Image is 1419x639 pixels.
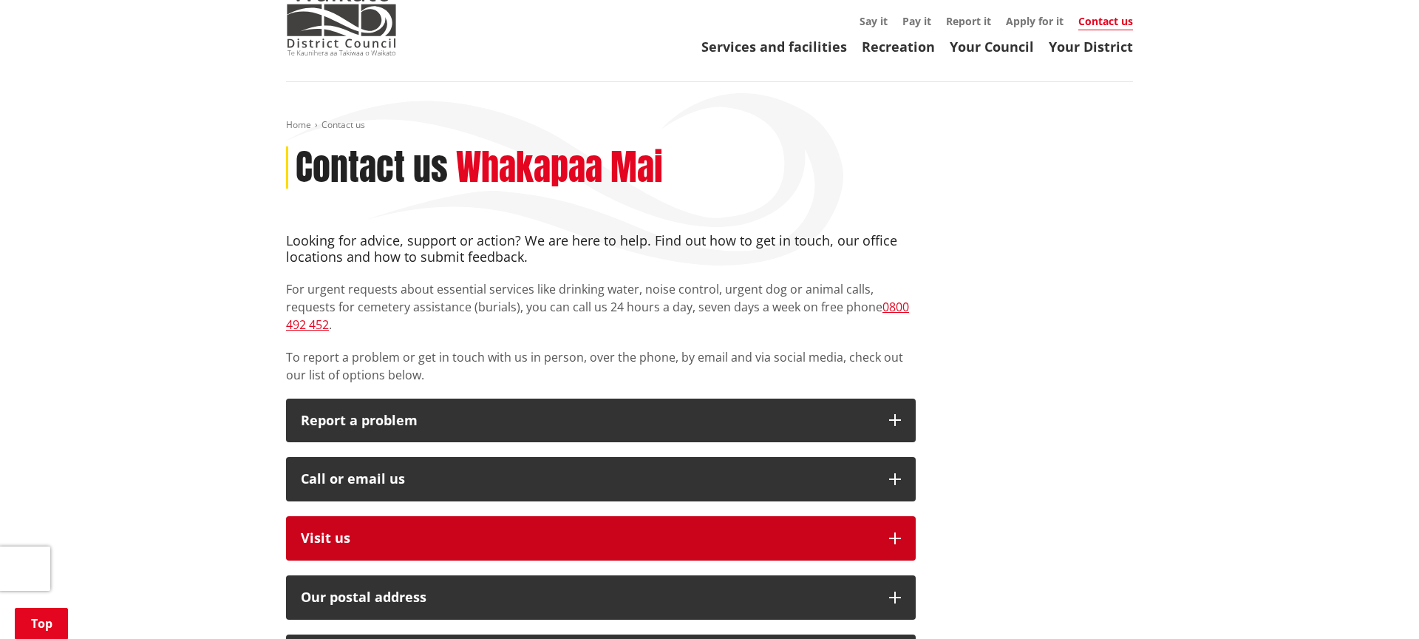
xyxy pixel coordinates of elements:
[301,413,874,428] p: Report a problem
[701,38,847,55] a: Services and facilities
[902,14,931,28] a: Pay it
[286,118,311,131] a: Home
[301,531,874,546] p: Visit us
[321,118,365,131] span: Contact us
[286,280,916,334] p: For urgent requests about essential services like drinking water, noise control, urgent dog or an...
[286,233,916,265] h4: Looking for advice, support or action? We are here to help. Find out how to get in touch, our off...
[860,14,888,28] a: Say it
[286,575,916,620] button: Our postal address
[286,348,916,384] p: To report a problem or get in touch with us in person, over the phone, by email and via social me...
[286,457,916,501] button: Call or email us
[286,119,1133,132] nav: breadcrumb
[15,608,68,639] a: Top
[1351,577,1404,630] iframe: Messenger Launcher
[286,299,909,333] a: 0800 492 452
[862,38,935,55] a: Recreation
[301,590,874,605] h2: Our postal address
[1006,14,1064,28] a: Apply for it
[296,146,448,189] h1: Contact us
[286,516,916,561] button: Visit us
[1049,38,1133,55] a: Your District
[950,38,1034,55] a: Your Council
[1078,14,1133,30] a: Contact us
[456,146,663,189] h2: Whakapaa Mai
[301,472,874,487] div: Call or email us
[286,399,916,443] button: Report a problem
[946,14,991,28] a: Report it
